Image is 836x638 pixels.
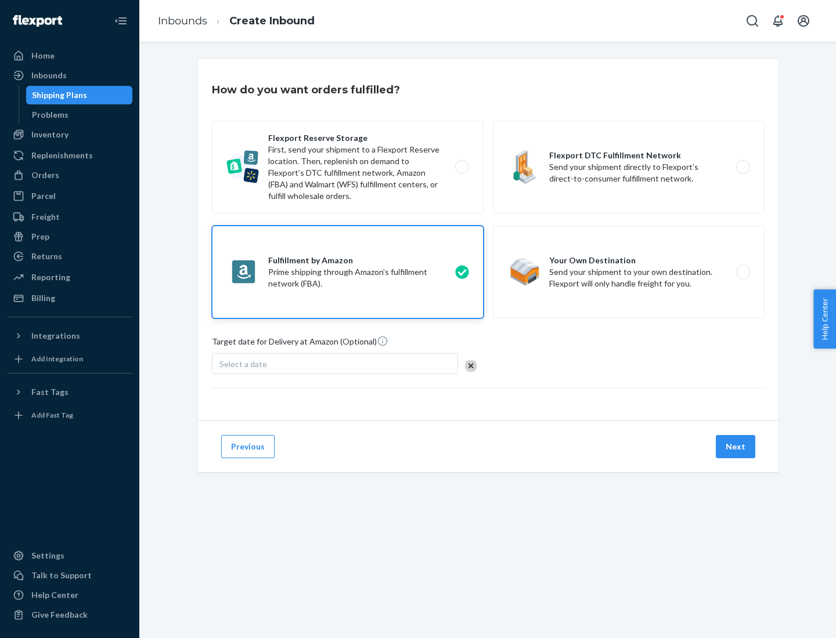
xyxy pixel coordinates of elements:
[149,4,324,38] ol: breadcrumbs
[7,125,132,144] a: Inventory
[32,89,87,101] div: Shipping Plans
[7,227,132,246] a: Prep
[31,609,88,621] div: Give Feedback
[7,208,132,226] a: Freight
[31,330,80,342] div: Integrations
[31,271,70,283] div: Reporting
[31,70,67,81] div: Inbounds
[32,109,69,121] div: Problems
[221,435,275,458] button: Previous
[212,335,388,352] span: Target date for Delivery at Amazon (Optional)
[7,187,132,205] a: Parcel
[7,383,132,401] button: Fast Tags
[7,289,132,307] a: Billing
[7,46,132,65] a: Home
[31,354,83,364] div: Add Integration
[31,550,64,561] div: Settings
[7,586,132,604] a: Help Center
[813,289,836,349] button: Help Center
[7,166,132,184] a: Orders
[31,386,69,398] div: Fast Tags
[31,251,62,262] div: Returns
[31,570,92,581] div: Talk to Support
[13,15,62,27] img: Flexport logo
[109,9,132,32] button: Close Navigation
[31,129,69,140] div: Inventory
[741,9,764,32] button: Open Search Box
[766,9,790,32] button: Open notifications
[7,406,132,425] a: Add Fast Tag
[31,211,60,223] div: Freight
[7,66,132,85] a: Inbounds
[31,150,93,161] div: Replenishments
[26,86,133,104] a: Shipping Plans
[31,50,55,61] div: Home
[716,435,755,458] button: Next
[31,169,59,181] div: Orders
[31,231,49,242] div: Prep
[212,82,400,97] h3: How do you want orders fulfilled?
[7,350,132,368] a: Add Integration
[792,9,815,32] button: Open account menu
[7,606,132,624] button: Give Feedback
[219,359,267,369] span: Select a date
[7,146,132,165] a: Replenishments
[7,546,132,565] a: Settings
[7,268,132,287] a: Reporting
[31,589,78,601] div: Help Center
[7,247,132,266] a: Returns
[7,566,132,585] a: Talk to Support
[229,14,315,27] a: Create Inbound
[31,292,55,304] div: Billing
[31,190,56,202] div: Parcel
[26,106,133,124] a: Problems
[7,327,132,345] button: Integrations
[158,14,207,27] a: Inbounds
[31,410,73,420] div: Add Fast Tag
